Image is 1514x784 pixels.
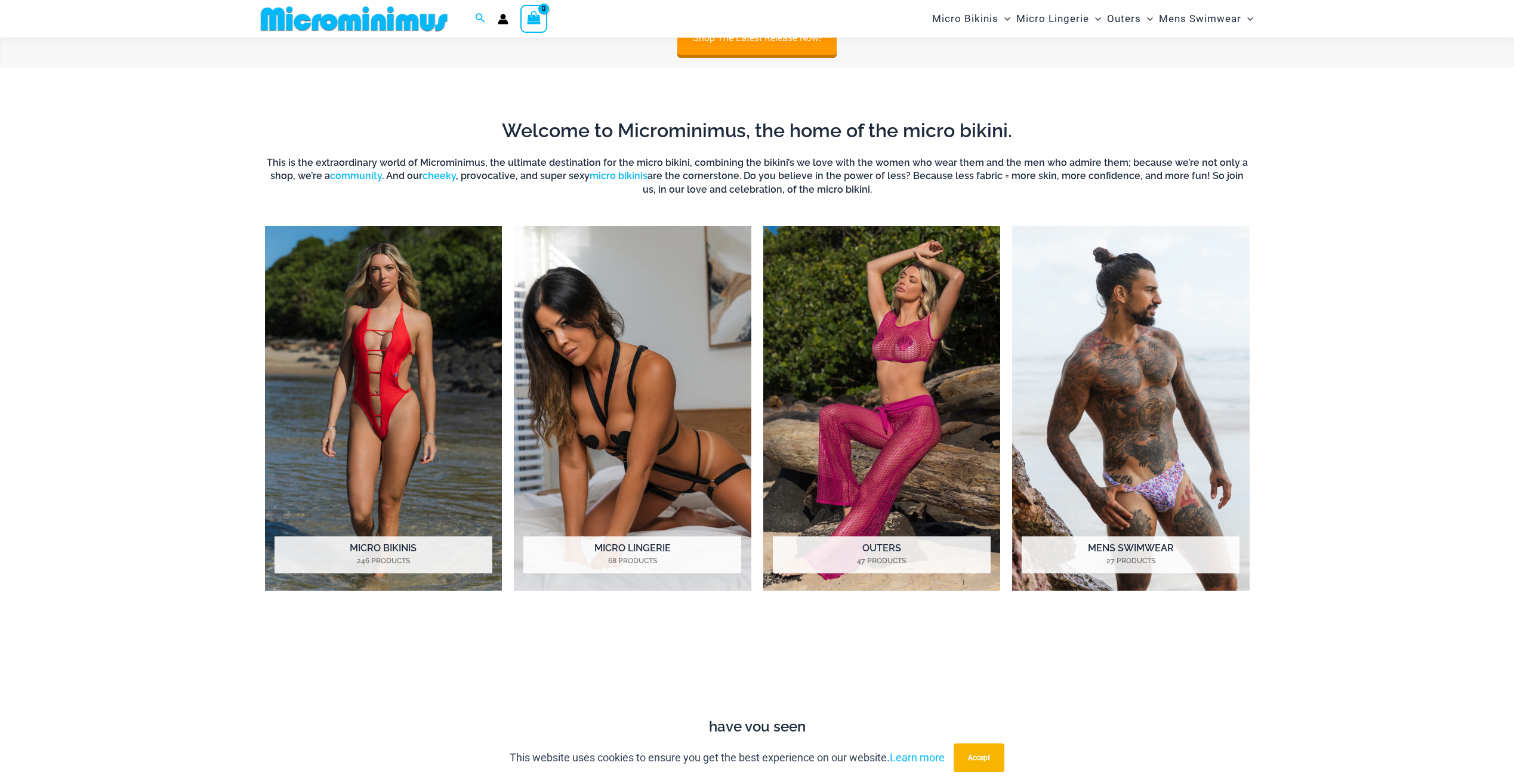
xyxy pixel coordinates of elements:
[1104,4,1156,34] a: OutersMenu ToggleMenu Toggle
[1022,536,1239,573] h2: Mens Swimwear
[475,11,486,26] a: Search icon link
[590,170,647,181] a: micro bikinis
[1012,226,1250,591] a: Visit product category Mens Swimwear
[523,536,741,573] h2: Micro Lingerie
[998,4,1010,34] span: Menu Toggle
[773,536,991,573] h2: Outers
[514,226,751,591] a: Visit product category Micro Lingerie
[932,4,998,34] span: Micro Bikinis
[763,226,1001,591] img: Outers
[1141,4,1153,34] span: Menu Toggle
[773,555,991,566] mark: 47 Products
[1016,4,1089,34] span: Micro Lingerie
[927,2,1259,36] nav: Site Navigation
[520,5,548,32] a: View Shopping Cart, empty
[514,226,751,591] img: Micro Lingerie
[265,226,502,591] a: Visit product category Micro Bikinis
[498,14,508,24] a: Account icon link
[763,226,1001,591] a: Visit product category Outers
[330,170,382,181] a: community
[677,21,837,55] a: Shop The Latest Release Now!
[1013,4,1104,34] a: Micro LingerieMenu ToggleMenu Toggle
[1107,4,1141,34] span: Outers
[256,718,1259,736] h4: have you seen
[423,170,456,181] a: cheeky
[890,751,945,764] a: Learn more
[1156,4,1256,34] a: Mens SwimwearMenu ToggleMenu Toggle
[256,5,452,32] img: MM SHOP LOGO FLAT
[265,226,502,591] img: Micro Bikinis
[275,536,492,573] h2: Micro Bikinis
[275,555,492,566] mark: 246 Products
[1089,4,1101,34] span: Menu Toggle
[1012,226,1250,591] img: Mens Swimwear
[1241,4,1253,34] span: Menu Toggle
[929,4,1013,34] a: Micro BikinisMenu ToggleMenu Toggle
[265,156,1250,196] h6: This is the extraordinary world of Microminimus, the ultimate destination for the micro bikini, c...
[1022,555,1239,566] mark: 27 Products
[265,118,1250,143] h2: Welcome to Microminimus, the home of the micro bikini.
[1159,4,1241,34] span: Mens Swimwear
[510,749,945,767] p: This website uses cookies to ensure you get the best experience on our website.
[523,555,741,566] mark: 68 Products
[954,743,1004,772] button: Accept
[265,622,1250,712] iframe: TrustedSite Certified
